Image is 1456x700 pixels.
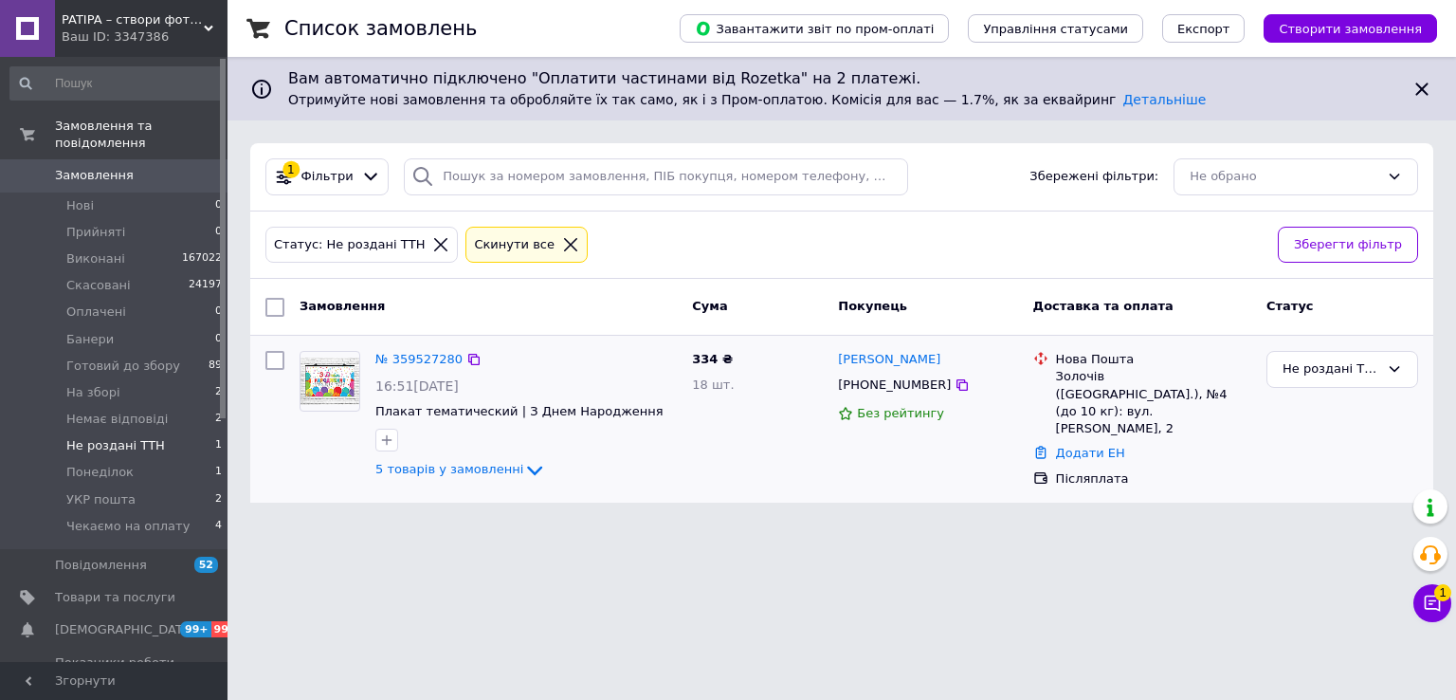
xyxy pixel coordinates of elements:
[375,378,459,394] span: 16:51[DATE]
[66,250,125,267] span: Виконані
[1264,14,1437,43] button: Створити замовлення
[180,621,211,637] span: 99+
[1162,14,1246,43] button: Експорт
[300,351,360,412] a: Фото товару
[1279,22,1422,36] span: Створити замовлення
[55,167,134,184] span: Замовлення
[1056,368,1251,437] div: Золочів ([GEOGRAPHIC_DATA].), №4 (до 10 кг): вул. [PERSON_NAME], 2
[215,304,222,321] span: 0
[692,352,733,366] span: 334 ₴
[375,462,523,476] span: 5 товарів у замовленні
[215,411,222,428] span: 2
[301,168,354,186] span: Фільтри
[1278,227,1418,264] button: Зберегти фільтр
[66,384,120,401] span: На зборі
[182,250,222,267] span: 167022
[66,411,168,428] span: Немає відповіді
[288,68,1395,90] span: Вам автоматично підключено "Оплатити частинами від Rozetka" на 2 платежі.
[375,404,664,418] a: Плакат тематический | З Днем Народження
[9,66,224,101] input: Пошук
[215,518,222,535] span: 4
[692,378,734,392] span: 18 шт.
[1266,299,1314,313] span: Статус
[215,224,222,241] span: 0
[834,373,955,397] div: [PHONE_NUMBER]
[55,589,175,606] span: Товари та послуги
[62,28,227,46] div: Ваш ID: 3347386
[62,11,204,28] span: PATIPA – створи фотозону своїми руками!
[288,92,1206,107] span: Отримуйте нові замовлення та обробляйте їх так само, як і з Пром-оплатою. Комісія для вас — 1.7%,...
[968,14,1143,43] button: Управління статусами
[66,518,190,535] span: Чекаємо на оплату
[983,22,1128,36] span: Управління статусами
[66,331,114,348] span: Банери
[695,20,934,37] span: Завантажити звіт по пром-оплаті
[1122,92,1206,107] a: Детальніше
[375,352,463,366] a: № 359527280
[1434,584,1451,601] span: 1
[300,299,385,313] span: Замовлення
[194,557,218,573] span: 52
[215,197,222,214] span: 0
[66,437,165,454] span: Не роздані ТТН
[55,621,195,638] span: [DEMOGRAPHIC_DATA]
[66,491,136,508] span: УКР пошта
[215,491,222,508] span: 2
[1033,299,1174,313] span: Доставка та оплата
[1056,351,1251,368] div: Нова Пошта
[1283,359,1379,379] div: Не роздані ТТН
[55,557,147,574] span: Повідомлення
[66,464,134,481] span: Понеділок
[838,299,907,313] span: Покупець
[284,17,477,40] h1: Список замовлень
[1294,235,1402,255] span: Зберегти фільтр
[215,331,222,348] span: 0
[1177,22,1230,36] span: Експорт
[215,384,222,401] span: 2
[857,406,944,420] span: Без рейтингу
[66,358,180,375] span: Готовий до збору
[55,118,227,152] span: Замовлення та повідомлення
[215,464,222,481] span: 1
[211,621,243,637] span: 99+
[692,299,727,313] span: Cума
[375,462,546,476] a: 5 товарів у замовленні
[209,358,222,375] span: 89
[66,224,125,241] span: Прийняті
[1056,470,1251,488] div: Післяплата
[215,437,222,454] span: 1
[66,277,131,294] span: Скасовані
[270,235,428,255] div: Статус: Не роздані ТТН
[1056,446,1125,460] a: Додати ЕН
[66,304,126,321] span: Оплачені
[300,358,359,405] img: Фото товару
[680,14,949,43] button: Завантажити звіт по пром-оплаті
[55,654,175,689] span: Показники роботи компанії
[1245,21,1437,35] a: Створити замовлення
[189,277,222,294] span: 24197
[1190,167,1379,187] div: Не обрано
[470,235,558,255] div: Cкинути все
[66,197,94,214] span: Нові
[838,351,940,369] a: [PERSON_NAME]
[404,158,908,195] input: Пошук за номером замовлення, ПІБ покупця, номером телефону, Email, номером накладної
[1029,168,1158,186] span: Збережені фільтри:
[282,161,300,178] div: 1
[1413,584,1451,622] button: Чат з покупцем1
